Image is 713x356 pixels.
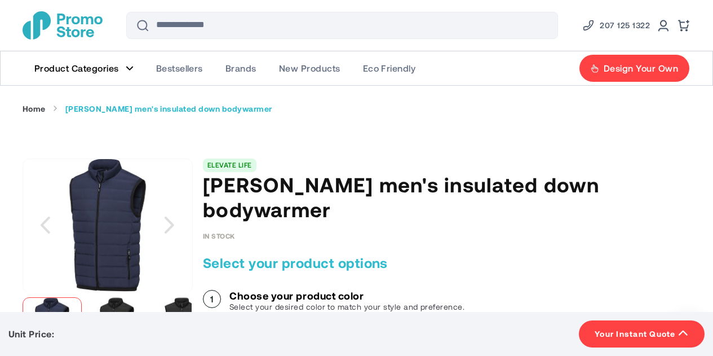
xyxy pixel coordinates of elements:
[203,172,690,222] h1: [PERSON_NAME] men's insulated down bodywarmer
[600,19,650,32] span: 207 125 1322
[595,328,676,340] span: Your Instant Quote
[279,63,340,74] span: New Products
[65,104,272,114] strong: [PERSON_NAME] men's insulated down bodywarmer
[604,63,678,74] span: Design Your Own
[579,320,705,348] button: Your Instant Quote
[582,19,650,32] a: Phone
[23,11,103,39] a: store logo
[203,254,690,272] h2: Select your product options
[8,328,54,339] span: Unit Price:
[203,232,235,240] div: Availability
[156,63,203,74] span: Bestsellers
[207,161,252,169] a: ELEVATE LIFE
[41,159,174,292] img: Caltha men's insulated down bodywarmer
[23,11,103,39] img: Promotional Merchandise
[23,159,68,292] div: Previous
[229,301,464,313] p: Select your desired color to match your style and preference.
[229,290,464,301] h3: Choose your product color
[34,63,119,74] span: Product Categories
[147,159,192,292] div: Next
[363,63,416,74] span: Eco Friendly
[23,104,46,114] a: Home
[225,63,256,74] span: Brands
[203,232,235,240] span: In stock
